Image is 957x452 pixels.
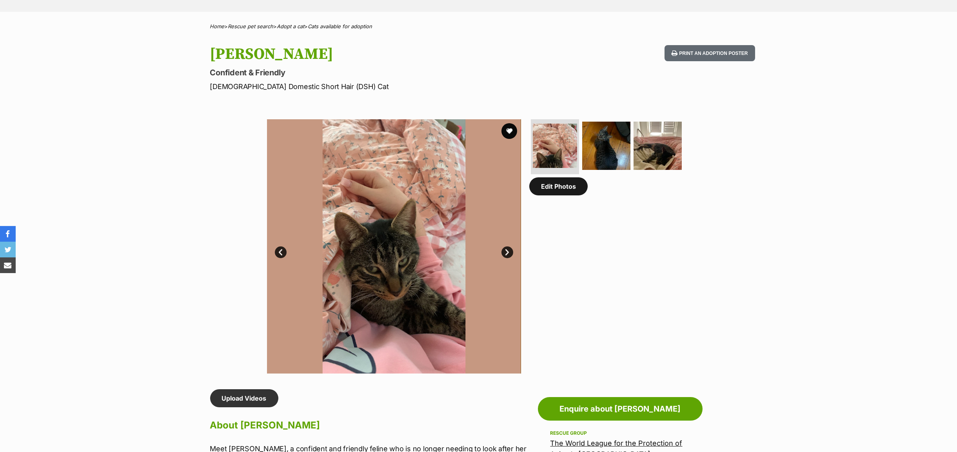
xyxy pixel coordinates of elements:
p: [DEMOGRAPHIC_DATA] Domestic Short Hair (DSH) Cat [210,81,542,92]
h2: About [PERSON_NAME] [210,417,534,434]
a: Home [210,23,225,29]
div: > > > [191,24,767,29]
button: favourite [501,123,517,139]
p: Confident & Friendly [210,67,542,78]
img: Photo of Rita [267,119,521,374]
img: Photo of Rita [521,119,775,374]
a: Cats available for adoption [308,23,372,29]
a: Prev [275,246,287,258]
h1: [PERSON_NAME] [210,45,542,63]
a: Enquire about [PERSON_NAME] [538,397,703,421]
img: Photo of Rita [582,122,630,170]
img: Photo of Rita [634,122,682,170]
a: Edit Photos [529,177,588,195]
a: Rescue pet search [228,23,274,29]
div: Rescue group [550,430,690,436]
a: Upload Videos [210,389,278,407]
img: Photo of Rita [533,124,577,168]
a: Adopt a cat [277,23,305,29]
a: Next [501,246,513,258]
button: Print an adoption poster [665,45,755,61]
